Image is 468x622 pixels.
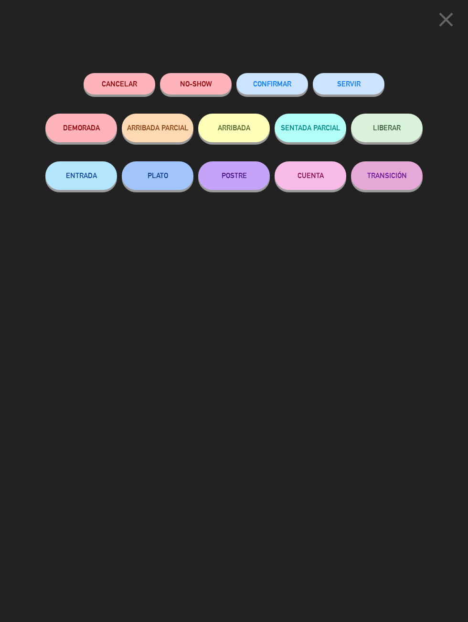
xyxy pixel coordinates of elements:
[253,80,291,88] span: CONFIRMAR
[198,114,270,142] button: ARRIBADA
[122,114,193,142] button: ARRIBADA PARCIAL
[198,161,270,190] button: POSTRE
[236,73,308,95] button: CONFIRMAR
[45,114,117,142] button: DEMORADA
[275,114,346,142] button: SENTADA PARCIAL
[84,73,155,95] button: Cancelar
[160,73,232,95] button: NO-SHOW
[434,8,458,32] i: close
[127,124,189,132] span: ARRIBADA PARCIAL
[275,161,346,190] button: CUENTA
[351,161,423,190] button: TRANSICIÓN
[45,161,117,190] button: ENTRADA
[313,73,384,95] button: SERVIR
[431,7,461,35] button: close
[373,124,401,132] span: LIBERAR
[351,114,423,142] button: LIBERAR
[122,161,193,190] button: PLATO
